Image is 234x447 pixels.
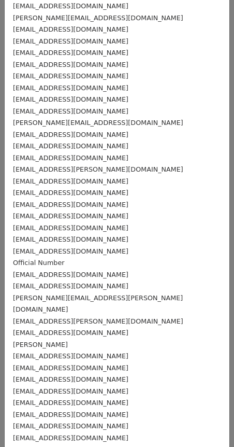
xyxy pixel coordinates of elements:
[13,294,183,314] small: [PERSON_NAME][EMAIL_ADDRESS][PERSON_NAME][DOMAIN_NAME]
[13,399,128,407] small: [EMAIL_ADDRESS][DOMAIN_NAME]
[13,271,128,278] small: [EMAIL_ADDRESS][DOMAIN_NAME]
[13,107,128,115] small: [EMAIL_ADDRESS][DOMAIN_NAME]
[13,177,128,185] small: [EMAIL_ADDRESS][DOMAIN_NAME]
[13,364,128,372] small: [EMAIL_ADDRESS][DOMAIN_NAME]
[13,61,128,68] small: [EMAIL_ADDRESS][DOMAIN_NAME]
[13,165,183,173] small: [EMAIL_ADDRESS][PERSON_NAME][DOMAIN_NAME]
[13,201,128,208] small: [EMAIL_ADDRESS][DOMAIN_NAME]
[13,341,68,348] small: [PERSON_NAME]
[13,14,183,22] small: [PERSON_NAME][EMAIL_ADDRESS][DOMAIN_NAME]
[13,119,183,127] small: [PERSON_NAME][EMAIL_ADDRESS][DOMAIN_NAME]
[13,131,128,138] small: [EMAIL_ADDRESS][DOMAIN_NAME]
[13,434,128,442] small: [EMAIL_ADDRESS][DOMAIN_NAME]
[13,375,128,383] small: [EMAIL_ADDRESS][DOMAIN_NAME]
[13,247,128,255] small: [EMAIL_ADDRESS][DOMAIN_NAME]
[13,25,128,33] small: [EMAIL_ADDRESS][DOMAIN_NAME]
[13,224,128,232] small: [EMAIL_ADDRESS][DOMAIN_NAME]
[13,259,65,267] small: Official Number
[13,235,128,243] small: [EMAIL_ADDRESS][DOMAIN_NAME]
[13,95,128,103] small: [EMAIL_ADDRESS][DOMAIN_NAME]
[13,2,128,10] small: [EMAIL_ADDRESS][DOMAIN_NAME]
[13,317,183,325] small: [EMAIL_ADDRESS][PERSON_NAME][DOMAIN_NAME]
[182,397,234,447] iframe: Chat Widget
[13,387,128,395] small: [EMAIL_ADDRESS][DOMAIN_NAME]
[13,411,128,418] small: [EMAIL_ADDRESS][DOMAIN_NAME]
[13,282,128,290] small: [EMAIL_ADDRESS][DOMAIN_NAME]
[13,329,128,337] small: [EMAIL_ADDRESS][DOMAIN_NAME]
[13,72,128,80] small: [EMAIL_ADDRESS][DOMAIN_NAME]
[13,84,128,92] small: [EMAIL_ADDRESS][DOMAIN_NAME]
[13,142,128,150] small: [EMAIL_ADDRESS][DOMAIN_NAME]
[13,352,128,360] small: [EMAIL_ADDRESS][DOMAIN_NAME]
[13,49,128,57] small: [EMAIL_ADDRESS][DOMAIN_NAME]
[13,189,128,197] small: [EMAIL_ADDRESS][DOMAIN_NAME]
[13,154,128,162] small: [EMAIL_ADDRESS][DOMAIN_NAME]
[13,422,128,430] small: [EMAIL_ADDRESS][DOMAIN_NAME]
[13,212,128,220] small: [EMAIL_ADDRESS][DOMAIN_NAME]
[13,37,128,45] small: [EMAIL_ADDRESS][DOMAIN_NAME]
